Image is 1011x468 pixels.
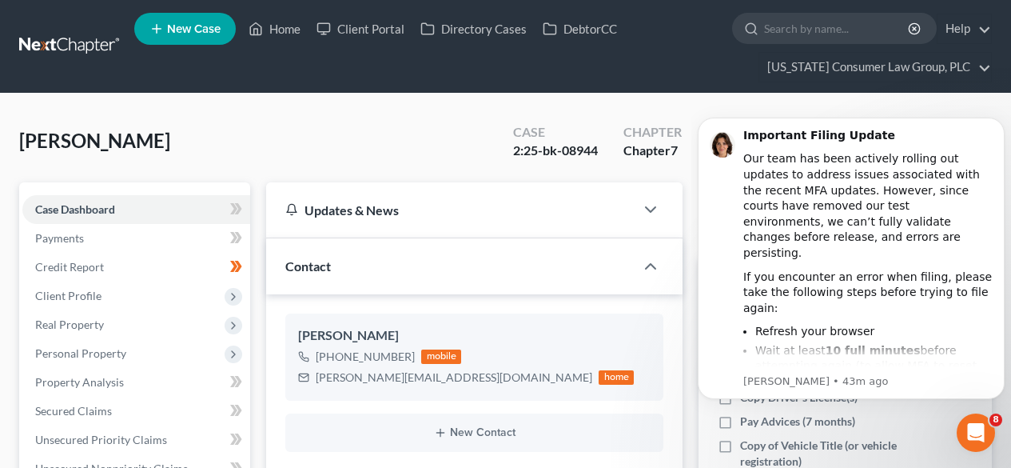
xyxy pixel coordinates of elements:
[298,326,651,346] div: [PERSON_NAME]
[623,123,682,142] div: Chapter
[22,224,250,253] a: Payments
[937,14,991,43] a: Help
[35,289,101,302] span: Client Profile
[316,349,415,365] div: [PHONE_NUMBER]
[513,142,598,160] div: 2:25-bk-08944
[22,397,250,426] a: Secured Claims
[22,195,250,224] a: Case Dashboard
[535,14,625,43] a: DebtorCC
[412,14,535,43] a: Directory Cases
[308,14,412,43] a: Client Portal
[22,253,250,282] a: Credit Report
[316,370,592,386] div: [PERSON_NAME][EMAIL_ADDRESS][DOMAIN_NAME]
[989,414,1002,426] span: 8
[35,260,104,274] span: Credit Report
[35,318,104,331] span: Real Property
[759,53,991,82] a: [US_STATE] Consumer Law Group, PLC
[298,426,651,439] button: New Contact
[167,23,221,35] span: New Case
[35,433,167,446] span: Unsecured Priority Claims
[764,14,910,43] input: Search by name...
[22,426,250,454] a: Unsecured Priority Claims
[285,258,331,274] span: Contact
[35,346,126,360] span: Personal Property
[35,404,112,418] span: Secured Claims
[957,414,995,452] iframe: Intercom live chat
[421,350,461,364] div: mobile
[19,129,170,152] span: [PERSON_NAME]
[22,368,250,397] a: Property Analysis
[241,14,308,43] a: Home
[671,142,678,158] span: 7
[35,231,84,245] span: Payments
[35,202,115,216] span: Case Dashboard
[623,142,682,160] div: Chapter
[599,370,634,385] div: home
[691,98,1011,460] iframe: Intercom notifications message
[285,202,615,218] div: Updates & News
[513,123,598,142] div: Case
[35,375,124,389] span: Property Analysis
